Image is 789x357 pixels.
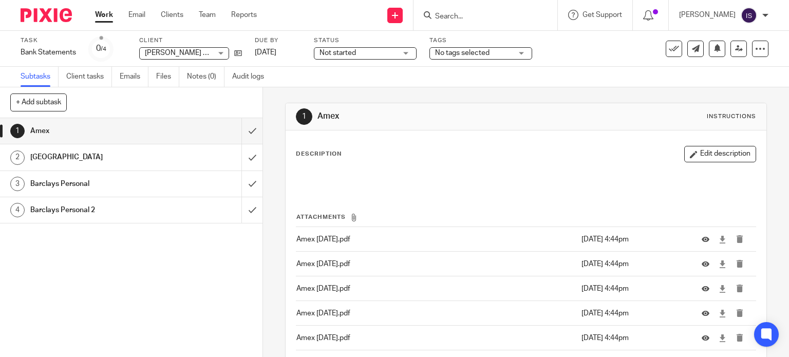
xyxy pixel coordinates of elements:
div: 0 [96,43,106,54]
div: Instructions [707,112,756,121]
a: Subtasks [21,67,59,87]
button: Edit description [684,146,756,162]
p: [DATE] 4:44pm [581,308,686,318]
a: Download [719,308,726,318]
a: Reports [231,10,257,20]
a: Client tasks [66,67,112,87]
h1: Barclays Personal [30,176,164,192]
a: Download [719,333,726,343]
span: Not started [320,49,356,57]
a: Emails [120,67,148,87]
span: [DATE] [255,49,276,56]
p: Description [296,150,342,158]
a: Files [156,67,179,87]
div: 2 [10,151,25,165]
label: Status [314,36,417,45]
button: + Add subtask [10,93,67,111]
input: Search [434,12,527,22]
label: Task [21,36,76,45]
img: svg%3E [741,7,757,24]
label: Due by [255,36,301,45]
span: Attachments [296,214,346,220]
p: [PERSON_NAME] [679,10,736,20]
div: 1 [296,108,312,125]
a: Download [719,259,726,269]
h1: Barclays Personal 2 [30,202,164,218]
span: [PERSON_NAME] Financial Services Limited [145,49,287,57]
span: Get Support [583,11,622,18]
div: 3 [10,177,25,191]
label: Tags [429,36,532,45]
p: Amex [DATE].pdf [296,333,576,343]
p: [DATE] 4:44pm [581,259,686,269]
a: Work [95,10,113,20]
p: Amex [DATE].pdf [296,308,576,318]
div: 1 [10,124,25,138]
a: Notes (0) [187,67,224,87]
p: Amex [DATE].pdf [296,259,576,269]
a: Clients [161,10,183,20]
a: Audit logs [232,67,272,87]
h1: Amex [30,123,164,139]
small: /4 [101,46,106,52]
h1: Amex [317,111,548,122]
a: Download [719,234,726,245]
a: Email [128,10,145,20]
p: Amex [DATE].pdf [296,234,576,245]
label: Client [139,36,242,45]
h1: [GEOGRAPHIC_DATA] [30,149,164,165]
p: Amex [DATE].pdf [296,284,576,294]
div: Bank Statements [21,47,76,58]
div: 4 [10,203,25,217]
a: Download [719,284,726,294]
p: [DATE] 4:44pm [581,333,686,343]
p: [DATE] 4:44pm [581,234,686,245]
a: Team [199,10,216,20]
img: Pixie [21,8,72,22]
span: No tags selected [435,49,490,57]
p: [DATE] 4:44pm [581,284,686,294]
